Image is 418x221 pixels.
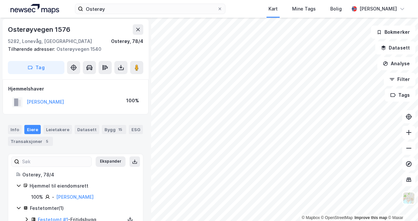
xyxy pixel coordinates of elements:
[30,182,135,190] div: Hjemmel til eiendomsrett
[44,138,50,145] div: 5
[371,26,415,39] button: Bokmerker
[321,215,353,220] a: OpenStreetMap
[360,5,397,13] div: [PERSON_NAME]
[330,5,342,13] div: Bolig
[8,37,92,45] div: 5282, Lonevåg, [GEOGRAPHIC_DATA]
[11,4,59,14] img: logo.a4113a55bc3d86da70a041830d287a7e.svg
[385,89,415,102] button: Tags
[385,190,418,221] div: Kontrollprogram for chat
[83,4,217,14] input: Søk på adresse, matrikkel, gårdeiere, leietakere eller personer
[302,215,320,220] a: Mapbox
[52,193,54,201] div: -
[129,125,143,134] div: ESG
[31,193,43,201] div: 100%
[377,57,415,70] button: Analyse
[384,73,415,86] button: Filter
[8,46,57,52] span: Tilhørende adresser:
[268,5,278,13] div: Kart
[8,24,72,35] div: Osterøyvegen 1576
[355,215,387,220] a: Improve this map
[96,156,126,167] button: Ekspander
[43,125,72,134] div: Leietakere
[292,5,316,13] div: Mine Tags
[56,194,94,200] a: [PERSON_NAME]
[8,125,22,134] div: Info
[8,61,64,74] button: Tag
[111,37,143,45] div: Osterøy, 78/4
[30,204,135,212] div: Festetomter ( 1 )
[19,157,91,167] input: Søk
[24,125,41,134] div: Eiere
[8,45,138,53] div: Osterøyvegen 1540
[117,126,124,133] div: 15
[75,125,99,134] div: Datasett
[22,171,135,179] div: Osterøy, 78/4
[385,190,418,221] iframe: Chat Widget
[375,41,415,54] button: Datasett
[8,85,143,93] div: Hjemmelshaver
[126,97,139,105] div: 100%
[8,137,53,146] div: Transaksjoner
[102,125,126,134] div: Bygg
